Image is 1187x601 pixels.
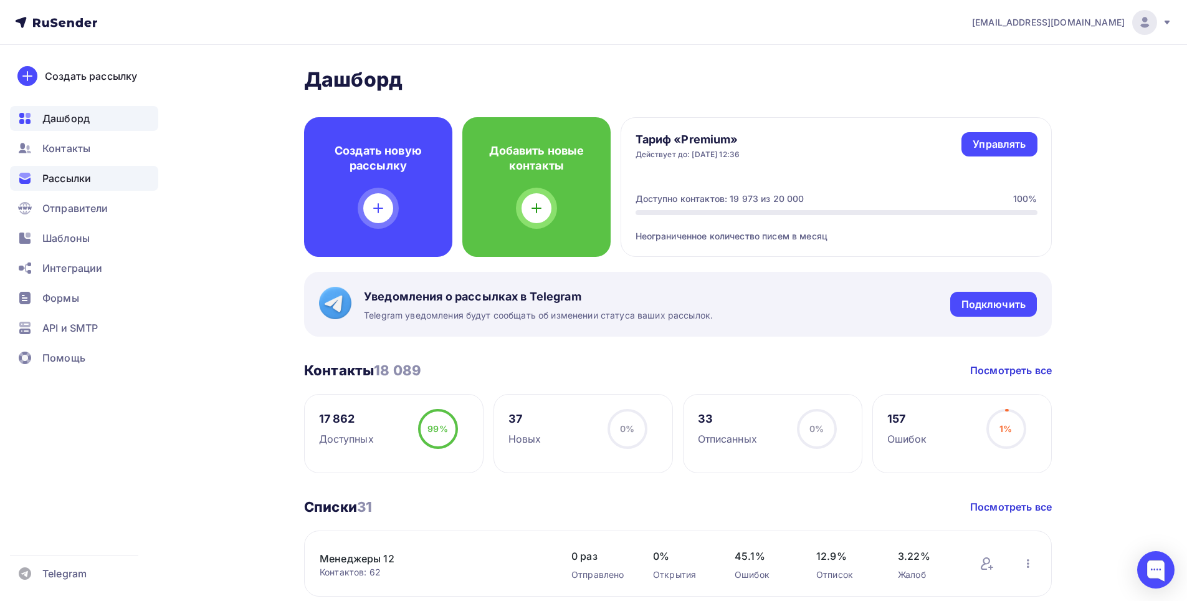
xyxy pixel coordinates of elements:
[636,132,740,147] h4: Тариф «Premium»
[374,362,421,378] span: 18 089
[42,261,102,276] span: Интеграции
[898,569,955,581] div: Жалоб
[10,196,158,221] a: Отправители
[508,411,541,426] div: 37
[304,67,1052,92] h2: Дашборд
[42,201,108,216] span: Отправители
[10,136,158,161] a: Контакты
[970,363,1052,378] a: Посмотреть все
[961,132,1037,156] a: Управлять
[42,141,90,156] span: Контакты
[999,423,1012,434] span: 1%
[809,423,824,434] span: 0%
[698,431,757,446] div: Отписанных
[42,350,85,365] span: Помощь
[816,569,873,581] div: Отписок
[42,320,98,335] span: API и SMTP
[816,549,873,564] span: 12.9%
[970,499,1052,514] a: Посмотреть все
[357,499,372,515] span: 31
[571,569,628,581] div: Отправлено
[319,411,374,426] div: 17 862
[10,106,158,131] a: Дашборд
[887,411,927,426] div: 157
[735,549,791,564] span: 45.1%
[10,166,158,191] a: Рассылки
[42,231,90,246] span: Шаблоны
[1013,193,1037,205] div: 100%
[898,549,955,564] span: 3.22%
[42,111,90,126] span: Дашборд
[698,411,757,426] div: 33
[620,423,634,434] span: 0%
[653,549,710,564] span: 0%
[735,569,791,581] div: Ошибок
[973,137,1026,151] div: Управлять
[887,431,927,446] div: Ошибок
[961,297,1026,312] div: Подключить
[42,566,87,581] span: Telegram
[972,10,1172,35] a: [EMAIL_ADDRESS][DOMAIN_NAME]
[10,286,158,310] a: Формы
[364,309,713,322] span: Telegram уведомления будут сообщать об изменении статуса ваших рассылок.
[972,16,1125,29] span: [EMAIL_ADDRESS][DOMAIN_NAME]
[320,566,546,579] div: Контактов: 62
[482,143,591,173] h4: Добавить новые контакты
[304,498,372,516] h3: Списки
[427,423,447,434] span: 99%
[636,193,804,205] div: Доступно контактов: 19 973 из 20 000
[320,551,532,566] a: Менеджеры 12
[319,431,374,446] div: Доступных
[508,431,541,446] div: Новых
[636,150,740,160] div: Действует до: [DATE] 12:36
[571,549,628,564] span: 0 раз
[45,69,137,84] div: Создать рассылку
[10,226,158,251] a: Шаблоны
[653,569,710,581] div: Открытия
[304,362,421,379] h3: Контакты
[42,291,79,305] span: Формы
[42,171,91,186] span: Рассылки
[364,289,713,304] span: Уведомления о рассылках в Telegram
[636,215,1037,243] div: Неограниченное количество писем в месяц
[324,143,432,173] h4: Создать новую рассылку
